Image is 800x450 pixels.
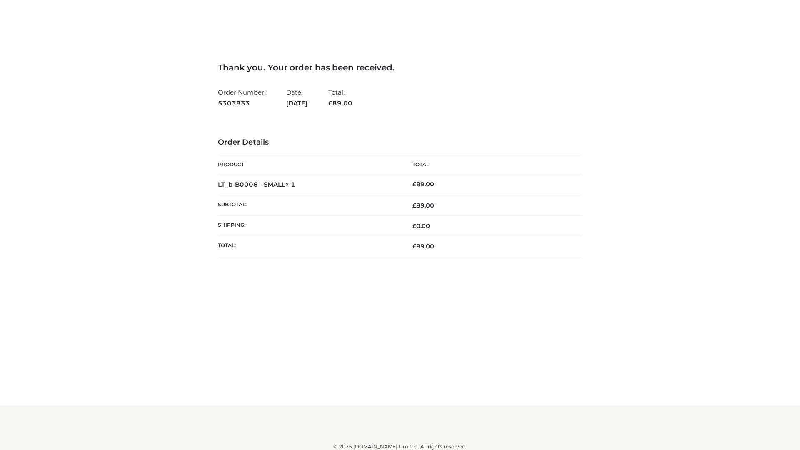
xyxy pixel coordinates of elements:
[218,138,582,147] h3: Order Details
[328,85,352,110] li: Total:
[400,155,582,174] th: Total
[218,195,400,215] th: Subtotal:
[328,99,352,107] span: 89.00
[218,236,400,257] th: Total:
[218,98,265,109] strong: 5303833
[412,180,434,188] bdi: 89.00
[412,242,434,250] span: 89.00
[412,222,430,230] bdi: 0.00
[286,98,307,109] strong: [DATE]
[412,222,416,230] span: £
[328,99,332,107] span: £
[218,62,582,72] h3: Thank you. Your order has been received.
[218,216,400,236] th: Shipping:
[285,180,295,188] strong: × 1
[286,85,307,110] li: Date:
[412,202,434,209] span: 89.00
[218,180,295,188] strong: LT_b-B0006 - SMALL
[412,242,416,250] span: £
[412,202,416,209] span: £
[218,85,265,110] li: Order Number:
[412,180,416,188] span: £
[218,155,400,174] th: Product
